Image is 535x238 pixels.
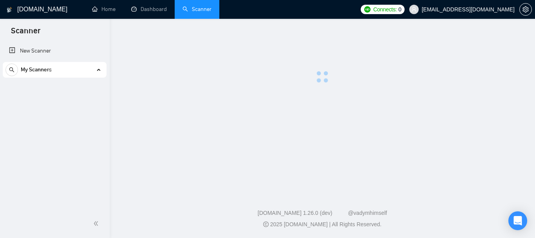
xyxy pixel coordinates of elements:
li: New Scanner [3,43,107,59]
div: Open Intercom Messenger [508,211,527,230]
span: copyright [263,222,269,227]
span: My Scanners [21,62,52,78]
span: Connects: [373,5,397,14]
span: user [411,7,417,12]
a: @vadymhimself [348,210,387,216]
a: New Scanner [9,43,100,59]
a: setting [519,6,532,13]
li: My Scanners [3,62,107,81]
img: logo [7,4,12,16]
button: setting [519,3,532,16]
button: search [5,64,18,76]
a: homeHome [92,6,116,13]
span: setting [520,6,531,13]
span: double-left [93,220,101,227]
span: search [6,67,18,73]
img: upwork-logo.png [364,6,371,13]
a: searchScanner [183,6,211,13]
span: 0 [398,5,401,14]
span: Scanner [5,25,47,42]
a: dashboardDashboard [131,6,167,13]
a: [DOMAIN_NAME] 1.26.0 (dev) [258,210,333,216]
div: 2025 [DOMAIN_NAME] | All Rights Reserved. [116,220,529,229]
